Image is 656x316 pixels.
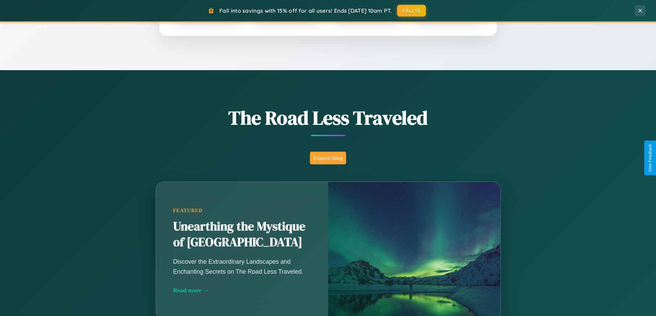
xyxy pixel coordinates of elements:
div: Give Feedback [648,144,653,172]
p: Discover the Extraordinary Landscapes and Enchanting Secrets on The Road Less Traveled. [173,257,311,276]
button: Explore Blog [310,152,346,164]
div: Read more → [173,287,311,294]
h1: The Road Less Traveled [122,105,535,131]
span: Fall into savings with 15% off for all users! Ends [DATE] 10am PT. [219,7,392,14]
div: Featured [173,208,311,214]
h2: Unearthing the Mystique of [GEOGRAPHIC_DATA] [173,219,311,250]
button: FALL15 [397,5,426,17]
